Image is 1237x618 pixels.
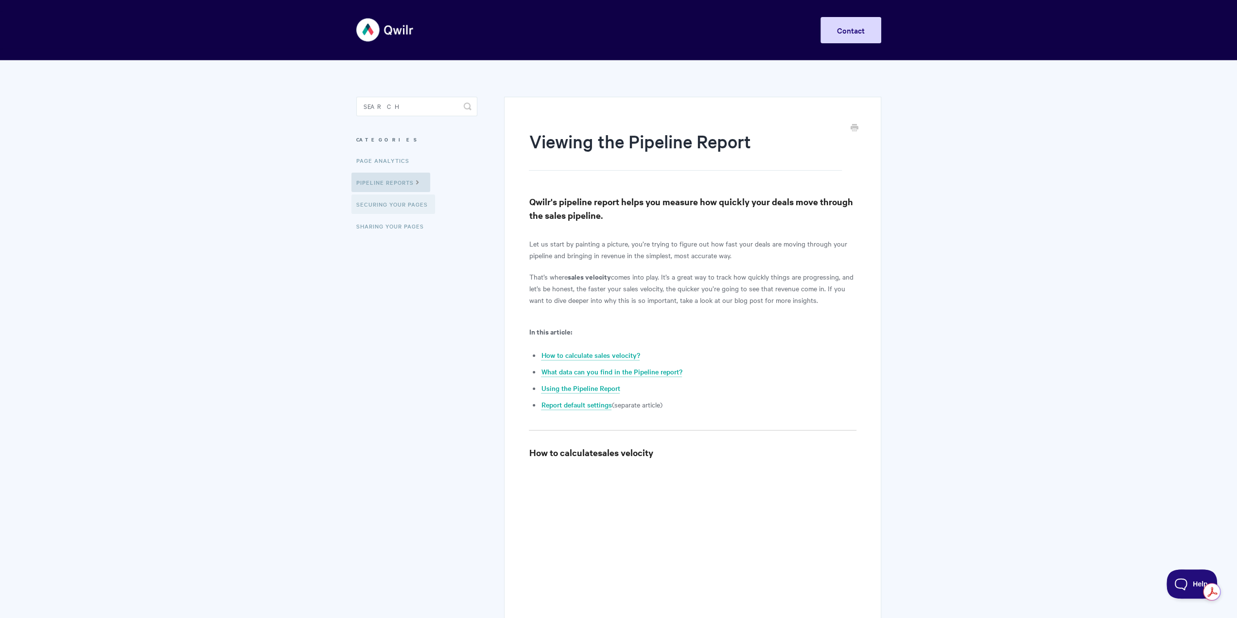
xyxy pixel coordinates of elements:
a: What data can you find in the Pipeline report? [541,367,682,377]
a: Using the Pipeline Report [541,383,620,394]
a: Print this Article [851,123,858,134]
a: Contact [820,17,881,43]
h3: Qwilr's pipeline report helps you measure how quickly your deals move through the sales pipeline. [529,195,856,222]
a: How to calculate sales velocity? [541,350,640,361]
h3: How to calculate [529,446,856,459]
img: Qwilr Help Center [356,12,414,48]
a: Securing Your Pages [351,194,435,214]
iframe: Toggle Customer Support [1167,569,1218,599]
a: Pipeline reports [351,173,430,192]
p: Let us start by painting a picture, you’re trying to figure out how fast your deals are moving th... [529,238,856,261]
a: Page Analytics [356,151,417,170]
li: (separate article) [541,399,856,410]
a: Report default settings [541,400,611,410]
h3: Categories [356,131,477,148]
b: sales velocity [567,271,610,282]
b: sales velocity [597,446,653,459]
h1: Viewing the Pipeline Report [529,129,841,171]
p: That’s where comes into play. It’s a great way to track how quickly things are progressing, and l... [529,271,856,306]
b: In this article: [529,326,572,336]
input: Search [356,97,477,116]
a: Sharing Your Pages [356,216,431,236]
